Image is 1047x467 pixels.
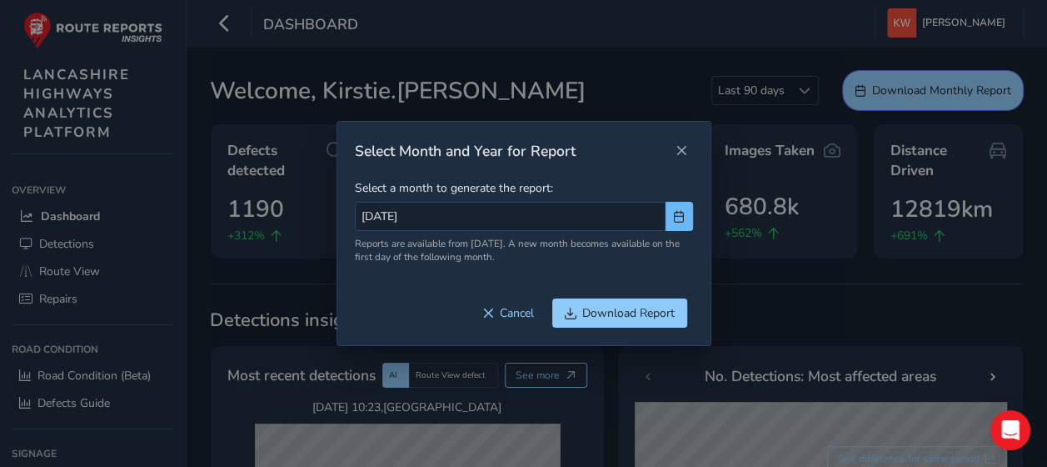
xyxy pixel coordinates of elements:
[990,410,1030,450] div: Open Intercom Messenger
[582,305,675,321] span: Download Report
[355,141,670,161] div: Select Month and Year for Report
[355,237,693,264] small: Reports are available from [DATE]. A new month becomes available on the first day of the followin...
[670,139,693,163] button: Close
[470,299,546,328] button: Cancel
[355,180,693,196] label: Select a month to generate the report:
[552,299,687,328] button: Download Report
[500,305,534,321] span: Cancel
